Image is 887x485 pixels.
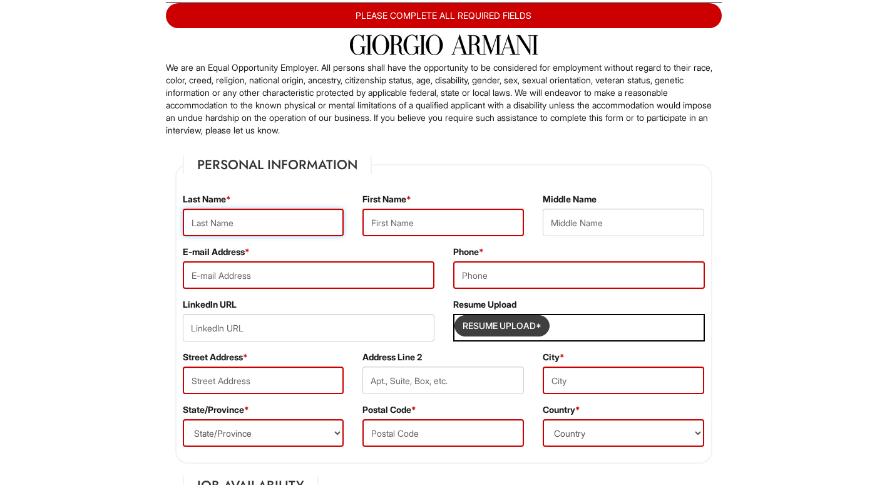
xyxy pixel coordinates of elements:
input: Phone [453,261,705,289]
label: Resume Upload [453,298,516,311]
input: Street Address [183,367,344,394]
input: Middle Name [543,209,704,236]
select: Country [543,419,704,447]
select: State/Province [183,419,344,447]
input: E-mail Address [183,261,434,289]
input: City [543,367,704,394]
label: Phone [453,246,484,258]
label: Street Address [183,351,248,363]
div: PLEASE COMPLETE ALL REQUIRED FIELDS [166,3,722,28]
label: First Name [362,193,411,206]
button: Resume Upload*Resume Upload* [454,315,550,336]
input: Last Name [183,209,344,236]
input: LinkedIn URL [183,314,434,342]
label: E-mail Address [183,246,250,258]
label: LinkedIn URL [183,298,237,311]
label: City [543,351,565,363]
label: Last Name [183,193,231,206]
input: Apt., Suite, Box, etc. [362,367,524,394]
input: First Name [362,209,524,236]
label: Middle Name [543,193,597,206]
label: Country [543,404,580,416]
label: Postal Code [362,404,416,416]
img: Giorgio Armani [350,34,538,55]
p: We are an Equal Opportunity Employer. All persons shall have the opportunity to be considered for... [166,61,722,137]
label: Address Line 2 [362,351,422,363]
input: Postal Code [362,419,524,447]
legend: Personal Information [183,155,372,174]
label: State/Province [183,404,249,416]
